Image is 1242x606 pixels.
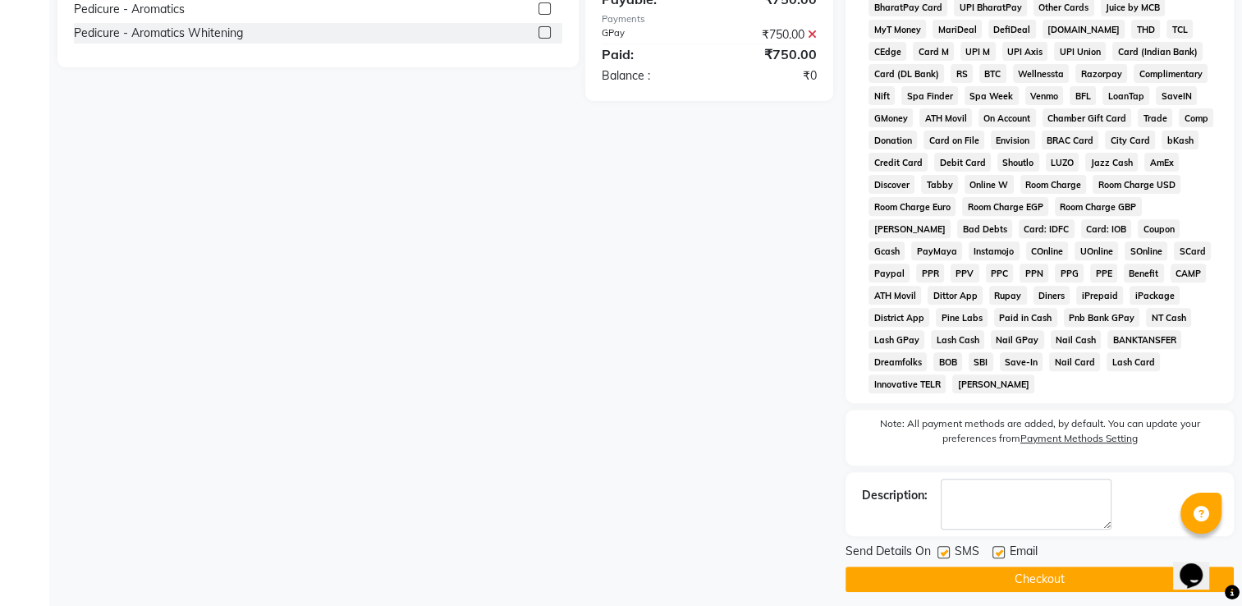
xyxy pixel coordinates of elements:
span: Rupay [989,286,1027,305]
span: Email [1010,543,1038,563]
span: BFL [1070,86,1096,105]
span: PPV [951,264,979,282]
span: Nail Card [1049,352,1100,371]
span: Credit Card [868,153,928,172]
span: Diners [1033,286,1070,305]
span: Instamojo [969,241,1020,260]
span: Razorpay [1075,64,1127,83]
span: UOnline [1075,241,1118,260]
span: District App [868,308,929,327]
div: Pedicure - Aromatics Whitening [74,25,243,42]
span: iPackage [1130,286,1180,305]
span: Pnb Bank GPay [1064,308,1140,327]
span: NT Cash [1146,308,1191,327]
span: Card (DL Bank) [868,64,944,83]
span: UPI M [960,42,996,61]
span: PPC [986,264,1014,282]
div: Balance : [589,67,709,85]
span: Wellnessta [1013,64,1070,83]
iframe: chat widget [1173,540,1226,590]
span: Card on File [923,131,984,149]
span: DefiDeal [988,20,1036,39]
span: Trade [1138,108,1172,127]
span: Online W [965,175,1014,194]
span: [DOMAIN_NAME] [1043,20,1125,39]
span: PPE [1090,264,1117,282]
span: Card (Indian Bank) [1112,42,1203,61]
div: Description: [862,487,928,504]
span: Lash Card [1107,352,1160,371]
span: Coupon [1138,219,1180,238]
span: [PERSON_NAME] [952,374,1034,393]
span: SOnline [1125,241,1167,260]
span: iPrepaid [1076,286,1123,305]
span: Nail GPay [991,330,1044,349]
span: bKash [1162,131,1198,149]
span: Lash GPay [868,330,924,349]
span: On Account [978,108,1036,127]
span: Nail Cash [1051,330,1102,349]
span: Room Charge EGP [962,197,1048,216]
span: Innovative TELR [868,374,946,393]
span: Benefit [1124,264,1164,282]
span: Room Charge [1020,175,1087,194]
div: Paid: [589,44,709,64]
div: ₹750.00 [709,26,829,44]
div: Payments [602,12,817,26]
span: Tabby [921,175,958,194]
span: COnline [1026,241,1069,260]
span: Spa Finder [901,86,958,105]
span: SCard [1174,241,1211,260]
span: Nift [868,86,895,105]
span: Jazz Cash [1085,153,1138,172]
label: Payment Methods Setting [1020,431,1138,446]
span: SaveIN [1156,86,1197,105]
span: SBI [969,352,993,371]
span: TCL [1166,20,1193,39]
span: RS [951,64,973,83]
span: UPI Union [1054,42,1106,61]
div: GPay [589,26,709,44]
span: Paypal [868,264,910,282]
span: MyT Money [868,20,926,39]
span: Envision [991,131,1035,149]
span: PayMaya [911,241,962,260]
span: Comp [1179,108,1213,127]
span: Send Details On [846,543,931,563]
span: Shoutlo [997,153,1039,172]
span: Room Charge USD [1093,175,1180,194]
span: BOB [933,352,962,371]
span: [PERSON_NAME] [868,219,951,238]
span: THD [1131,20,1160,39]
span: Lash Cash [931,330,984,349]
span: MariDeal [933,20,982,39]
span: Debit Card [934,153,991,172]
span: LUZO [1046,153,1079,172]
span: Spa Week [965,86,1019,105]
span: PPN [1020,264,1048,282]
span: Venmo [1025,86,1064,105]
span: Card M [913,42,954,61]
span: Gcash [868,241,905,260]
span: AmEx [1144,153,1179,172]
button: Checkout [846,567,1234,592]
span: Card: IDFC [1019,219,1075,238]
span: Bad Debts [957,219,1012,238]
span: Discover [868,175,914,194]
span: ATH Movil [919,108,972,127]
span: CAMP [1171,264,1207,282]
span: Pine Labs [936,308,988,327]
span: Save-In [1000,352,1043,371]
span: Dittor App [928,286,983,305]
span: Chamber Gift Card [1043,108,1132,127]
span: Dreamfolks [868,352,927,371]
span: PPR [916,264,944,282]
span: Paid in Cash [994,308,1057,327]
span: Room Charge GBP [1055,197,1142,216]
span: BANKTANSFER [1107,330,1181,349]
span: Complimentary [1134,64,1208,83]
span: UPI Axis [1002,42,1048,61]
span: ATH Movil [868,286,921,305]
div: Pedicure - Aromatics [74,1,185,18]
span: CEdge [868,42,906,61]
